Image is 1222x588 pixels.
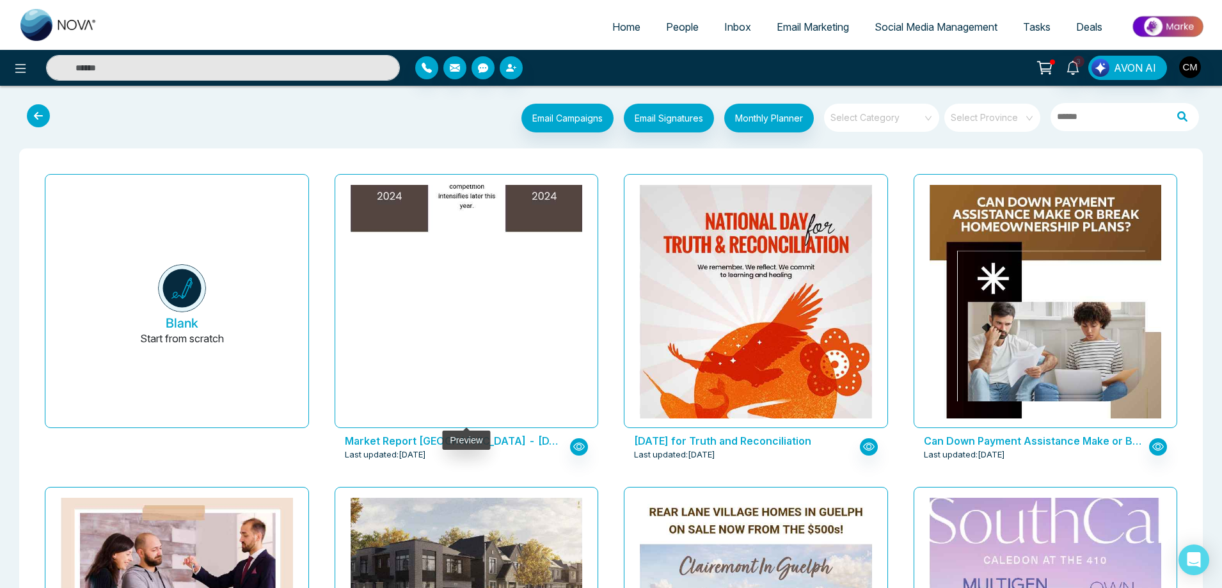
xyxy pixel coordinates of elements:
button: AVON AI [1088,56,1167,80]
a: Email Campaigns [511,111,614,123]
button: BlankStart from scratch [66,185,298,427]
a: Email Marketing [764,15,862,39]
a: Deals [1063,15,1115,39]
p: Start from scratch [140,331,224,362]
img: Lead Flow [1091,59,1109,77]
h5: Blank [166,315,198,331]
span: Home [612,20,640,33]
img: Nova CRM Logo [20,9,97,41]
span: Inbox [724,20,751,33]
span: Last updated: [DATE] [634,449,715,461]
span: Last updated: [DATE] [924,449,1005,461]
span: AVON AI [1114,60,1156,75]
a: Social Media Management [862,15,1010,39]
img: Market-place.gif [1122,12,1214,41]
span: 3 [1073,56,1084,67]
a: 3 [1058,56,1088,78]
button: Email Signatures [624,104,714,132]
img: novacrm [524,185,988,475]
button: Email Campaigns [521,104,614,132]
a: Tasks [1010,15,1063,39]
div: Open Intercom Messenger [1178,544,1209,575]
p: National Day for Truth and Reconciliation [634,433,853,449]
span: Tasks [1023,20,1051,33]
a: Home [599,15,653,39]
a: Inbox [711,15,764,39]
span: Email Marketing [777,20,849,33]
button: Monthly Planner [724,104,814,132]
a: Monthly Planner [714,104,814,136]
a: Email Signatures [614,104,714,136]
img: User Avatar [1179,56,1201,78]
p: Market Report Ontario - September 2025 [345,433,564,449]
span: Last updated: [DATE] [345,449,426,461]
img: novacrm [158,264,206,312]
span: Deals [1076,20,1102,33]
p: Can Down Payment Assistance Make or Break Homeownership Plans? [924,433,1143,449]
span: Social Media Management [875,20,997,33]
span: People [666,20,699,33]
a: People [653,15,711,39]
